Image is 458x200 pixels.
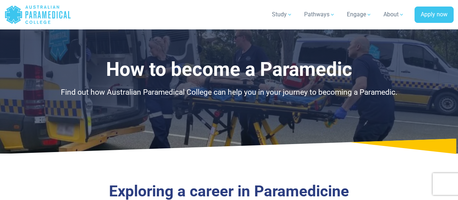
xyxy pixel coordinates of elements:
a: Pathways [300,4,340,25]
a: About [379,4,409,25]
a: Apply now [415,7,454,23]
a: Study [268,4,297,25]
a: Engage [343,4,376,25]
p: Find out how Australian Paramedical College can help you in your journey to becoming a Paramedic. [38,87,420,98]
a: Australian Paramedical College [4,3,71,26]
h1: How to become a Paramedic [38,58,420,81]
